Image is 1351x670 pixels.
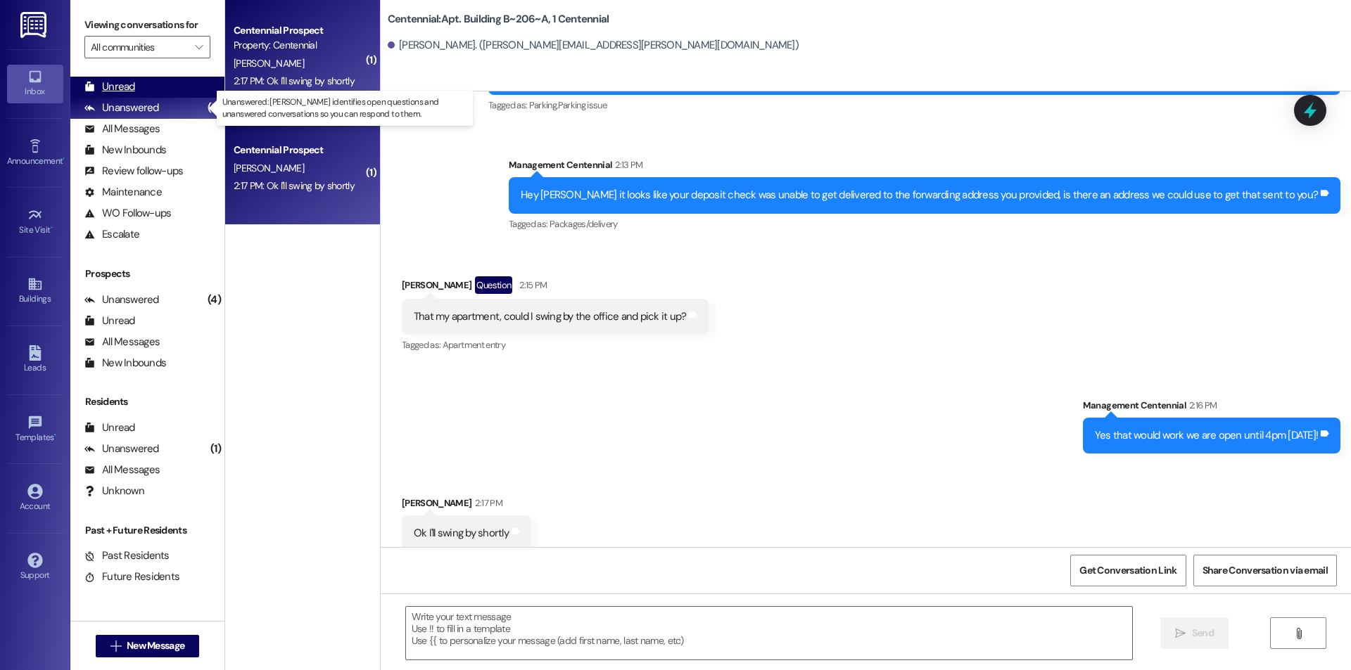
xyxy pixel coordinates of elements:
span: [PERSON_NAME] [234,162,304,174]
div: Unanswered [84,101,159,115]
div: Tagged as: [402,335,709,355]
div: Unknown [84,484,144,498]
div: All Messages [84,463,160,477]
span: • [54,430,56,440]
button: Send [1160,617,1229,649]
div: 2:17 PM [471,496,502,510]
div: Property: Centennial [234,38,364,53]
span: Packages/delivery [550,218,618,230]
div: Prospects [70,266,224,281]
a: Site Visit • [7,203,63,241]
div: Unanswered [84,292,159,307]
span: Get Conversation Link [1079,563,1176,578]
a: Leads [7,341,63,379]
a: Templates • [7,411,63,449]
img: ResiDesk Logo [20,12,49,38]
div: Ok I'll swing by shortly [414,526,509,541]
div: New Inbounds [84,356,166,371]
div: Question [475,276,512,294]
div: Management Centennial [509,157,1340,177]
span: Apartment entry [443,339,505,351]
div: 2:16 PM [1186,398,1217,413]
i:  [1175,628,1186,639]
div: Future Residents [84,569,179,584]
div: [PERSON_NAME]. ([PERSON_NAME][EMAIL_ADDRESS][PERSON_NAME][DOMAIN_NAME]) [388,38,799,53]
span: • [51,223,53,233]
span: [PERSON_NAME] [234,57,304,70]
div: Tagged as: [509,214,1340,234]
div: Past + Future Residents [70,523,224,538]
div: 2:17 PM: Ok I'll swing by shortly [234,75,355,87]
div: (4) [204,289,224,311]
div: Yes that would work we are open until 4pm [DATE]! [1095,428,1318,443]
a: Support [7,548,63,586]
a: Account [7,479,63,517]
b: Centennial: Apt. Building B~206~A, 1 Centennial [388,12,609,27]
button: Get Conversation Link [1070,555,1186,586]
p: Unanswered: [PERSON_NAME] identifies open questions and unanswered conversations so you can respo... [222,96,467,120]
div: Centennial Prospect [234,23,364,38]
i:  [195,41,203,53]
div: Residents [70,394,224,409]
div: (1) [207,438,224,460]
div: [PERSON_NAME] [402,276,709,299]
div: 2:13 PM [611,157,642,172]
div: 2:17 PM: Ok I'll swing by shortly [234,179,355,192]
span: Send [1192,626,1214,640]
div: Escalate [84,227,139,242]
div: Unread [84,79,135,94]
label: Viewing conversations for [84,14,210,36]
i:  [1293,628,1304,639]
div: Maintenance [84,185,162,200]
span: Parking issue [558,99,607,111]
span: New Message [127,638,184,653]
div: Past Residents [84,548,170,563]
div: All Messages [84,122,160,136]
div: Unanswered [84,442,159,456]
div: Management Centennial [1083,398,1340,418]
button: New Message [96,635,200,657]
div: All Messages [84,335,160,349]
a: Inbox [7,65,63,103]
a: Buildings [7,272,63,310]
div: New Inbounds [84,143,166,157]
div: Hey [PERSON_NAME] it looks like your deposit check was unable to get delivered to the forwarding ... [521,188,1318,202]
div: [PERSON_NAME] [402,496,531,515]
div: Review follow-ups [84,164,183,179]
div: Unread [84,420,135,435]
div: That my apartment, could I swing by the office and pick it up? [414,309,687,324]
div: Tagged as: [488,95,1340,115]
div: Unread [84,314,135,328]
div: Centennial Prospect [234,143,364,157]
span: Share Conversation via email [1203,563,1328,578]
div: (5) [204,97,224,119]
div: 2:15 PM [516,278,547,292]
div: WO Follow-ups [84,206,171,221]
i:  [110,640,121,652]
span: • [63,154,65,164]
button: Share Conversation via email [1193,555,1337,586]
input: All communities [91,36,188,58]
span: Parking , [529,99,558,111]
